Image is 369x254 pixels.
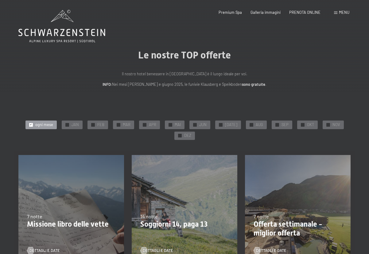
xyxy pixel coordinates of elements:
span: APR [149,122,156,128]
span: NOV [332,122,340,128]
a: Dettagli e Date [254,248,286,253]
span: 7 notte [27,213,42,219]
a: Dettagli e Date [140,248,173,253]
a: Galleria immagini [251,10,281,15]
span: JUN [199,122,207,128]
span: Dettagli e Date [256,248,286,253]
p: Il nostro hotel benessere in [GEOGRAPHIC_DATA] è il luogo ideale per voi. [62,71,307,77]
span: ✓ [30,123,32,126]
strong: INFO: [103,82,112,87]
span: ✓ [117,123,119,126]
span: ✓ [194,123,196,126]
a: Dettagli e Date [27,248,60,253]
span: Dettagli e Date [143,248,173,253]
span: Le nostre TOP offerte [138,49,231,61]
span: ✓ [276,123,278,126]
span: ogni mese [35,122,53,128]
span: MAR [123,122,130,128]
span: AUG [256,122,263,128]
span: Menu [339,10,349,15]
span: ✓ [143,123,146,126]
p: Offerta settimanale - miglior offerta [254,220,342,238]
span: DEZ [184,133,191,138]
p: Missione libro delle vette [27,220,115,229]
span: ✓ [301,123,304,126]
strong: sono gratuite [242,82,265,87]
span: ✓ [66,123,68,126]
span: SEP [282,122,289,128]
a: PRENOTA ONLINE [289,10,320,15]
span: 14 notte [140,213,158,219]
span: FEB [97,122,104,128]
span: [DATE] [225,122,237,128]
span: ✓ [219,123,222,126]
span: ✓ [169,123,171,126]
span: ✓ [250,123,252,126]
span: 7 notte [254,213,269,219]
p: Nei mesi [PERSON_NAME] e giugno 2025, le funivie Klausberg e Speikboden . [62,81,307,87]
span: JAN [72,122,79,128]
p: Soggiorni 14, paga 13 [140,220,229,229]
span: MAI [175,122,181,128]
span: ✓ [92,123,94,126]
a: Premium Spa [219,10,242,15]
span: ✓ [179,134,181,137]
span: OKT [307,122,314,128]
span: ✓ [327,123,329,126]
span: Dettagli e Date [29,248,60,253]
